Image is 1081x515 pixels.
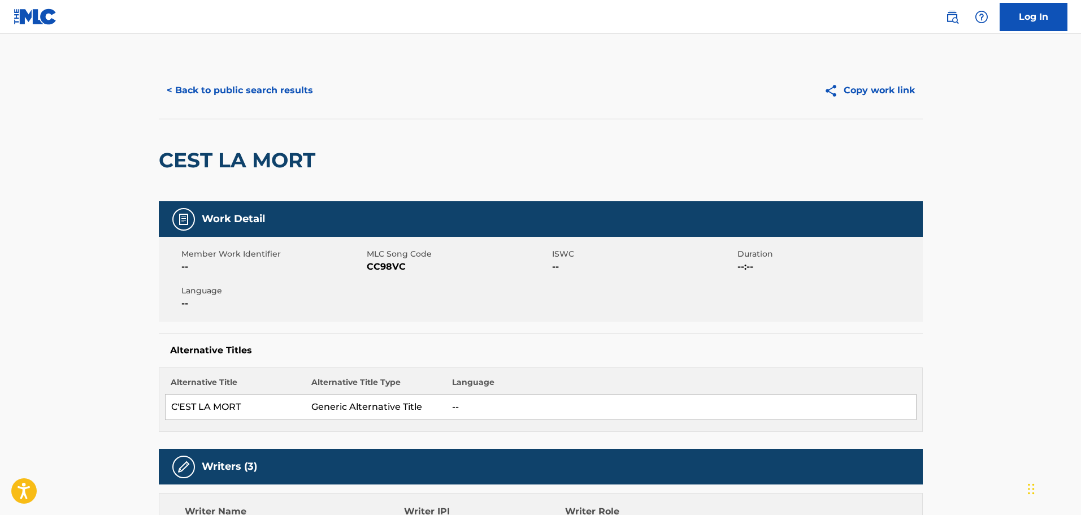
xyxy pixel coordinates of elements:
[159,148,321,173] h2: CEST LA MORT
[941,6,963,28] a: Public Search
[306,395,446,420] td: Generic Alternative Title
[367,248,549,260] span: MLC Song Code
[446,376,916,395] th: Language
[177,460,190,474] img: Writers
[177,213,190,226] img: Work Detail
[159,76,321,105] button: < Back to public search results
[552,248,735,260] span: ISWC
[181,260,364,274] span: --
[14,8,57,25] img: MLC Logo
[170,345,911,356] h5: Alternative Titles
[181,248,364,260] span: Member Work Identifier
[165,376,306,395] th: Alternative Title
[970,6,993,28] div: Help
[1028,472,1035,506] div: Drag
[945,10,959,24] img: search
[816,76,923,105] button: Copy work link
[1000,3,1067,31] a: Log In
[737,248,920,260] span: Duration
[165,395,306,420] td: C'EST LA MORT
[181,285,364,297] span: Language
[181,297,364,310] span: --
[367,260,549,274] span: CC98VC
[737,260,920,274] span: --:--
[202,460,257,473] h5: Writers (3)
[975,10,988,24] img: help
[202,213,265,226] h5: Work Detail
[824,84,844,98] img: Copy work link
[1024,461,1081,515] iframe: Chat Widget
[306,376,446,395] th: Alternative Title Type
[552,260,735,274] span: --
[446,395,916,420] td: --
